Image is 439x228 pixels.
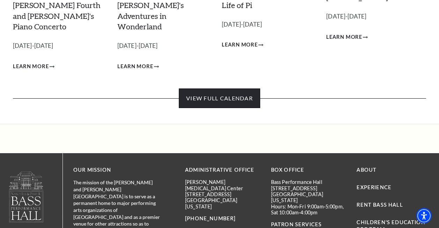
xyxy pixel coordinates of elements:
[326,33,362,42] span: Learn More
[117,0,184,31] a: [PERSON_NAME]'s Adventures in Wonderland
[416,208,432,223] div: Accessibility Menu
[185,191,261,197] p: [STREET_ADDRESS]
[185,214,261,223] p: [PHONE_NUMBER]
[117,62,159,71] a: Learn More Alice's Adventures in Wonderland
[73,166,161,174] p: OUR MISSION
[117,62,153,71] span: Learn More
[326,33,368,42] a: Learn More Peter Pan
[271,185,346,191] p: [STREET_ADDRESS]
[271,166,346,174] p: BOX OFFICE
[271,179,346,185] p: Bass Performance Hall
[179,88,260,108] a: View Full Calendar
[357,167,376,173] a: About
[222,0,252,10] a: Life of Pi
[8,171,44,222] img: owned and operated by Performing Arts Fort Worth, A NOT-FOR-PROFIT 501(C)3 ORGANIZATION
[271,191,346,204] p: [GEOGRAPHIC_DATA][US_STATE]
[185,179,261,191] p: [PERSON_NAME][MEDICAL_DATA] Center
[357,184,392,190] a: Experience
[222,20,317,30] p: [DATE]-[DATE]
[13,0,101,31] a: [PERSON_NAME] Fourth and [PERSON_NAME]'s Piano Concerto
[222,41,258,49] span: Learn More
[271,204,346,216] p: Hours: Mon-Fri 9:00am-5:00pm, Sat 10:00am-4:00pm
[326,12,421,22] p: [DATE]-[DATE]
[117,41,212,51] p: [DATE]-[DATE]
[185,197,261,209] p: [GEOGRAPHIC_DATA][US_STATE]
[222,41,263,49] a: Learn More Life of Pi
[185,166,261,174] p: Administrative Office
[13,62,49,71] span: Learn More
[13,41,108,51] p: [DATE]-[DATE]
[357,202,403,208] a: Rent Bass Hall
[13,62,54,71] a: Learn More Brahms Fourth and Grieg's Piano Concerto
